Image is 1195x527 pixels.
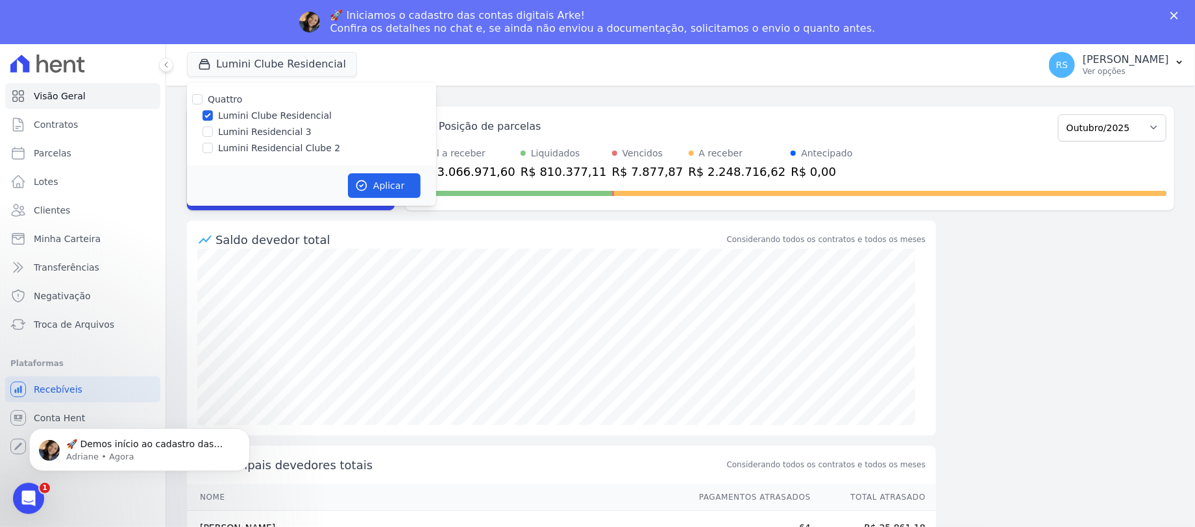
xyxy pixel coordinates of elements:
[218,109,332,123] label: Lumini Clube Residencial
[34,118,78,131] span: Contratos
[218,141,340,155] label: Lumini Residencial Clube 2
[34,90,86,103] span: Visão Geral
[791,163,852,180] div: R$ 0,00
[216,231,724,249] div: Saldo devedor total
[687,484,811,511] th: Pagamentos Atrasados
[1083,66,1169,77] p: Ver opções
[622,147,663,160] div: Vencidos
[208,94,242,104] label: Quattro
[34,383,82,396] span: Recebíveis
[34,175,58,188] span: Lotes
[1083,53,1169,66] p: [PERSON_NAME]
[5,83,160,109] a: Visão Geral
[5,283,160,309] a: Negativação
[348,173,421,198] button: Aplicar
[218,125,312,139] label: Lumini Residencial 3
[727,459,926,471] span: Considerando todos os contratos e todos os meses
[5,312,160,337] a: Troca de Arquivos
[811,484,936,511] th: Total Atrasado
[34,318,114,331] span: Troca de Arquivos
[5,112,160,138] a: Contratos
[418,147,515,160] div: Total a receber
[187,484,687,511] th: Nome
[216,456,724,474] span: Principais devedores totais
[5,197,160,223] a: Clientes
[5,405,160,431] a: Conta Hent
[10,401,269,492] iframe: Intercom notifications mensagem
[5,226,160,252] a: Minha Carteira
[10,356,155,371] div: Plataformas
[34,232,101,245] span: Minha Carteira
[330,9,876,35] div: 🚀 Iniciamos o cadastro das contas digitais Arke! Confira os detalhes no chat e, se ainda não envi...
[5,376,160,402] a: Recebíveis
[5,254,160,280] a: Transferências
[699,147,743,160] div: A receber
[299,12,320,32] img: Profile image for Adriane
[5,169,160,195] a: Lotes
[418,163,515,180] div: R$ 3.066.971,60
[13,483,44,514] iframe: Intercom live chat
[34,261,99,274] span: Transferências
[689,163,786,180] div: R$ 2.248.716,62
[1170,12,1183,19] div: Fechar
[5,140,160,166] a: Parcelas
[34,147,71,160] span: Parcelas
[727,234,926,245] div: Considerando todos os contratos e todos os meses
[1039,47,1195,83] button: RS [PERSON_NAME] Ver opções
[40,483,50,493] span: 1
[801,147,852,160] div: Antecipado
[521,163,607,180] div: R$ 810.377,11
[34,289,91,302] span: Negativação
[56,50,224,62] p: Message from Adriane, sent Agora
[531,147,580,160] div: Liquidados
[612,163,684,180] div: R$ 7.877,87
[187,52,357,77] button: Lumini Clube Residencial
[34,204,70,217] span: Clientes
[56,38,221,306] span: 🚀 Demos início ao cadastro das Contas Digitais Arke! Iniciamos a abertura para clientes do modelo...
[439,119,541,134] div: Posição de parcelas
[1056,60,1068,69] span: RS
